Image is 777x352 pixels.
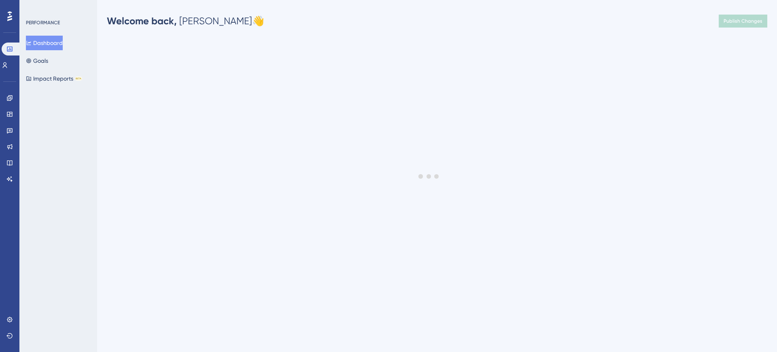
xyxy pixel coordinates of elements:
[26,36,63,50] button: Dashboard
[107,15,177,27] span: Welcome back,
[75,77,82,81] div: BETA
[107,15,264,28] div: [PERSON_NAME] 👋
[26,71,82,86] button: Impact ReportsBETA
[724,18,762,24] span: Publish Changes
[26,53,48,68] button: Goals
[719,15,767,28] button: Publish Changes
[26,19,60,26] div: PERFORMANCE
